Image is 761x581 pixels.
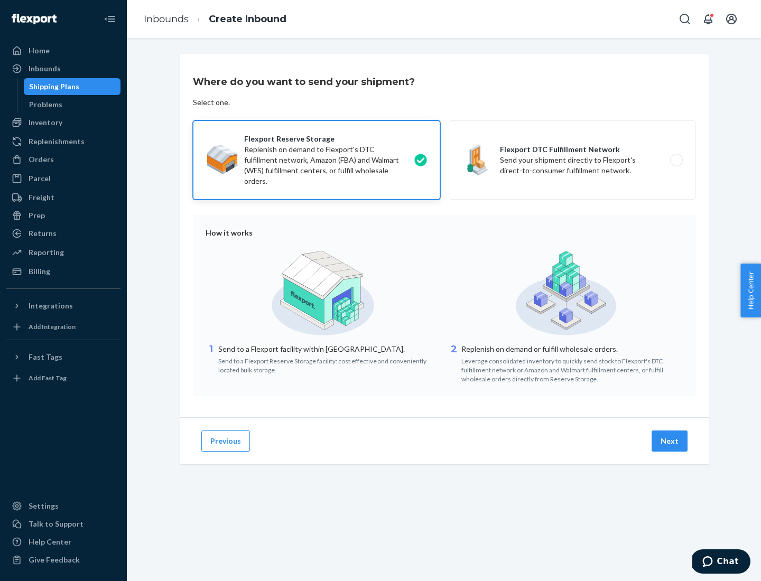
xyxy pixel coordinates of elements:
[206,343,216,374] div: 1
[740,264,761,317] button: Help Center
[218,344,440,354] p: Send to a Flexport facility within [GEOGRAPHIC_DATA].
[29,352,62,362] div: Fast Tags
[6,225,120,242] a: Returns
[29,266,50,277] div: Billing
[29,63,61,74] div: Inbounds
[99,8,120,30] button: Close Navigation
[6,244,120,261] a: Reporting
[698,8,719,30] button: Open notifications
[29,501,59,511] div: Settings
[6,516,120,532] button: Talk to Support
[29,154,54,165] div: Orders
[692,549,750,576] iframe: Opens a widget where you can chat to one of our agents
[674,8,695,30] button: Open Search Box
[29,301,73,311] div: Integrations
[6,133,120,150] a: Replenishments
[201,430,250,452] button: Previous
[29,555,80,565] div: Give Feedback
[29,537,71,547] div: Help Center
[6,114,120,131] a: Inventory
[6,318,120,335] a: Add Integration
[6,207,120,224] a: Prep
[193,97,230,108] div: Select one.
[6,297,120,314] button: Integrations
[218,354,440,374] div: Send to a Flexport Reserve Storage facility: cost effective and conveniently located bulk storage.
[12,14,57,24] img: Flexport logo
[29,247,64,258] div: Reporting
[449,343,459,383] div: 2
[29,519,83,529] div: Talk to Support
[29,136,85,147] div: Replenishments
[6,551,120,568] button: Give Feedback
[461,354,683,383] div: Leverage consolidated inventory to quickly send stock to Flexport's DTC fulfillment network or Am...
[6,498,120,514] a: Settings
[461,344,683,354] p: Replenish on demand or fulfill wholesale orders.
[6,189,120,206] a: Freight
[24,78,121,95] a: Shipping Plans
[6,60,120,77] a: Inbounds
[29,99,62,110] div: Problems
[209,13,286,25] a: Create Inbound
[29,373,67,382] div: Add Fast Tag
[6,263,120,280] a: Billing
[652,430,688,452] button: Next
[135,4,295,35] ol: breadcrumbs
[206,228,683,238] div: How it works
[6,170,120,187] a: Parcel
[24,96,121,113] a: Problems
[193,75,415,89] h3: Where do you want to send your shipment?
[144,13,189,25] a: Inbounds
[29,228,57,239] div: Returns
[29,117,62,128] div: Inventory
[29,192,54,203] div: Freight
[6,533,120,550] a: Help Center
[6,349,120,366] button: Fast Tags
[6,370,120,387] a: Add Fast Tag
[29,210,45,221] div: Prep
[29,81,79,92] div: Shipping Plans
[6,42,120,59] a: Home
[29,45,50,56] div: Home
[29,173,51,184] div: Parcel
[6,151,120,168] a: Orders
[29,322,76,331] div: Add Integration
[721,8,742,30] button: Open account menu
